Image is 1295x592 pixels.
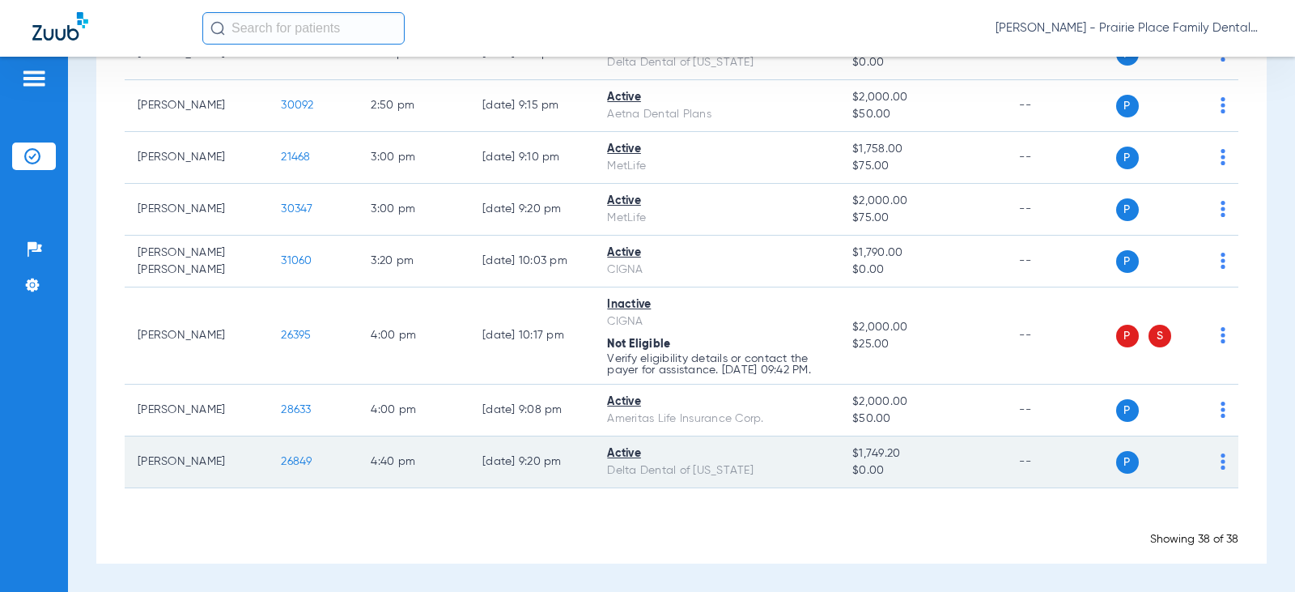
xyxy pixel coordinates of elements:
span: $2,000.00 [852,89,993,106]
span: $2,000.00 [852,394,993,411]
div: Delta Dental of [US_STATE] [607,462,826,479]
td: -- [1006,80,1115,132]
td: 4:00 PM [358,385,469,437]
span: Not Eligible [607,339,670,350]
p: Verify eligibility details or contact the payer for assistance. [DATE] 09:42 PM. [607,353,826,376]
span: 21468 [281,151,310,163]
span: $2,000.00 [852,193,993,210]
span: $2,000.00 [852,319,993,336]
input: Search for patients [202,12,405,45]
td: [DATE] 9:10 PM [469,132,594,184]
span: $1,790.00 [852,245,993,262]
div: Aetna Dental Plans [607,106,826,123]
div: Inactive [607,296,826,313]
img: group-dot-blue.svg [1221,402,1225,418]
span: $75.00 [852,158,993,175]
td: -- [1006,437,1115,488]
span: 31060 [281,255,312,266]
div: MetLife [607,210,826,227]
td: [PERSON_NAME] [125,184,268,236]
span: $1,758.00 [852,141,993,158]
td: [DATE] 10:17 PM [469,287,594,385]
span: P [1116,198,1139,221]
span: P [1116,250,1139,273]
div: MetLife [607,158,826,175]
div: Active [607,193,826,210]
div: Active [607,141,826,158]
td: 2:50 PM [358,80,469,132]
td: [DATE] 9:20 PM [469,437,594,488]
span: 26395 [281,330,311,341]
div: Ameritas Life Insurance Corp. [607,411,826,428]
span: $0.00 [852,462,993,479]
img: group-dot-blue.svg [1221,327,1225,343]
td: [PERSON_NAME] [PERSON_NAME] [125,236,268,287]
td: 3:00 PM [358,184,469,236]
span: S [1149,325,1171,347]
span: $50.00 [852,411,993,428]
td: -- [1006,236,1115,287]
img: group-dot-blue.svg [1221,454,1225,470]
div: CIGNA [607,262,826,279]
span: P [1116,399,1139,422]
td: [PERSON_NAME] [125,437,268,488]
td: -- [1006,287,1115,385]
img: group-dot-blue.svg [1221,149,1225,165]
div: Active [607,89,826,106]
div: Delta Dental of [US_STATE] [607,54,826,71]
span: P [1116,325,1139,347]
img: group-dot-blue.svg [1221,253,1225,269]
span: $0.00 [852,262,993,279]
td: -- [1006,184,1115,236]
td: [PERSON_NAME] [125,287,268,385]
span: $50.00 [852,106,993,123]
td: 3:00 PM [358,132,469,184]
span: P [1116,451,1139,474]
span: 30092 [281,100,313,111]
td: [DATE] 10:03 PM [469,236,594,287]
span: 26849 [281,456,312,467]
div: Active [607,394,826,411]
td: 4:00 PM [358,287,469,385]
td: [DATE] 9:15 PM [469,80,594,132]
span: P [1116,147,1139,169]
span: Showing 38 of 38 [1150,534,1238,545]
td: [PERSON_NAME] [125,80,268,132]
td: [DATE] 9:08 PM [469,385,594,437]
span: $25.00 [852,336,993,353]
span: 30347 [281,203,312,215]
span: $0.00 [852,54,993,71]
td: -- [1006,385,1115,437]
span: $1,749.20 [852,445,993,462]
td: [PERSON_NAME] [125,385,268,437]
img: group-dot-blue.svg [1221,97,1225,113]
img: Zuub Logo [32,12,88,40]
span: P [1116,95,1139,117]
img: hamburger-icon [21,69,47,88]
div: CIGNA [607,313,826,330]
span: $75.00 [852,210,993,227]
img: group-dot-blue.svg [1221,201,1225,217]
td: -- [1006,132,1115,184]
td: [PERSON_NAME] [125,132,268,184]
div: Active [607,445,826,462]
img: Search Icon [210,21,225,36]
span: 28633 [281,404,311,415]
td: 4:40 PM [358,437,469,488]
span: [PERSON_NAME] - Prairie Place Family Dental [996,20,1263,36]
div: Active [607,245,826,262]
td: 3:20 PM [358,236,469,287]
td: [DATE] 9:20 PM [469,184,594,236]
